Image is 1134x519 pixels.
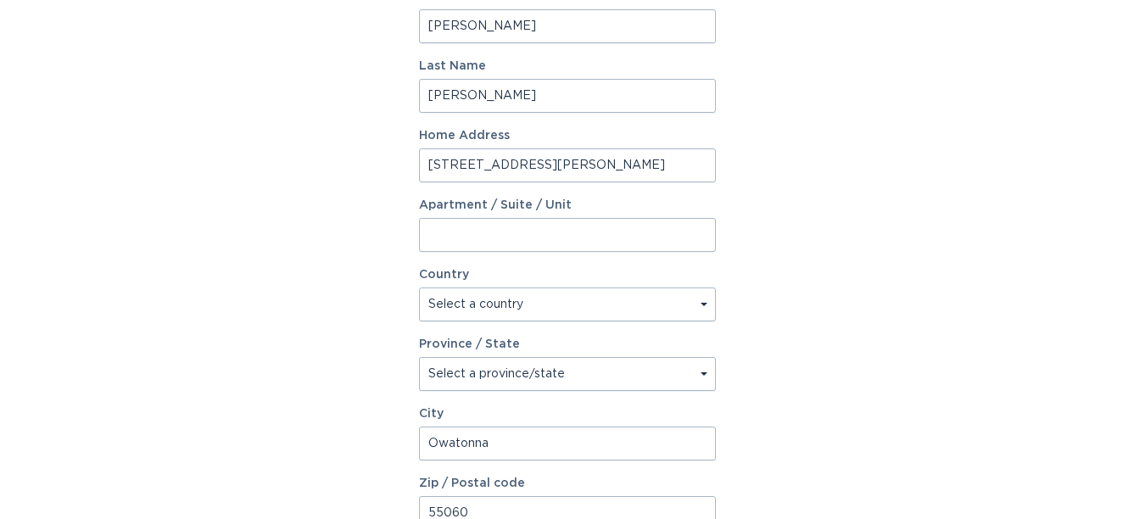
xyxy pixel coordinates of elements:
[419,269,469,281] label: Country
[419,60,716,72] label: Last Name
[419,338,520,350] label: Province / State
[419,199,716,211] label: Apartment / Suite / Unit
[419,477,716,489] label: Zip / Postal code
[419,408,716,420] label: City
[419,130,716,142] label: Home Address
